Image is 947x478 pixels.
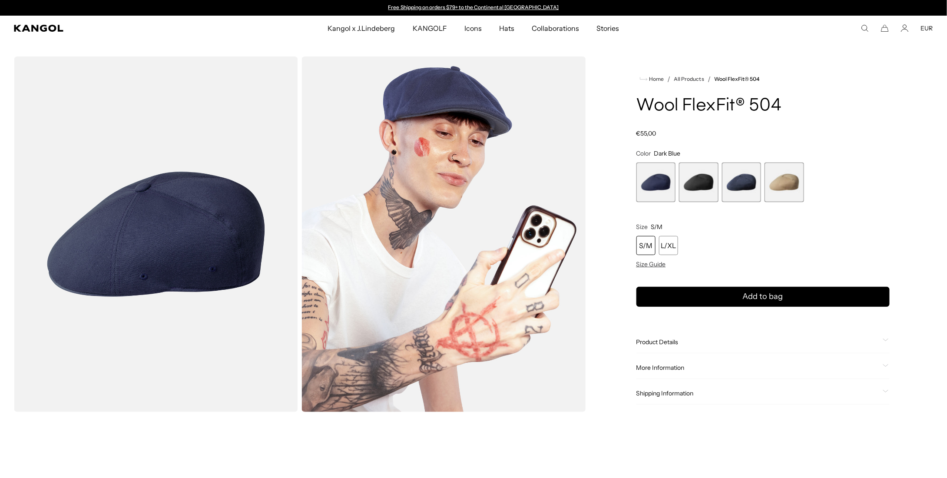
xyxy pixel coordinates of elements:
[319,16,404,41] a: Kangol x J.Lindeberg
[722,163,762,202] label: Denim
[499,16,514,41] span: Hats
[413,16,447,41] span: KANGOLF
[765,163,804,202] label: Taupe
[636,287,890,307] button: Add to bag
[636,236,656,255] div: S/M
[636,96,890,116] h1: Wool FlexFit® 504
[674,76,704,82] a: All Products
[14,25,217,32] a: Kangol
[636,223,648,231] span: Size
[588,16,628,41] a: Stories
[384,4,563,11] div: Announcement
[901,24,909,32] a: Account
[456,16,490,41] a: Icons
[636,364,880,372] span: More Information
[636,163,676,202] div: 1 of 4
[523,16,588,41] a: Collaborations
[14,56,586,412] product-gallery: Gallery Viewer
[532,16,579,41] span: Collaborations
[384,4,563,11] slideshow-component: Announcement bar
[388,4,559,10] a: Free Shipping on orders $79+ to the Continental [GEOGRAPHIC_DATA]
[636,163,676,202] label: Dark Blue
[636,260,666,268] span: Size Guide
[597,16,619,41] span: Stories
[861,24,869,32] summary: Search here
[765,163,804,202] div: 4 of 4
[722,163,762,202] div: 3 of 4
[679,163,719,202] label: Black
[301,56,586,412] img: dark-blue
[636,149,651,157] span: Color
[490,16,523,41] a: Hats
[404,16,456,41] a: KANGOLF
[384,4,563,11] div: 1 of 2
[704,74,711,84] li: /
[659,236,678,255] div: L/XL
[636,338,880,346] span: Product Details
[464,16,482,41] span: Icons
[636,129,656,137] span: €55,00
[743,291,783,302] span: Add to bag
[636,389,880,397] span: Shipping Information
[328,16,395,41] span: Kangol x J.Lindeberg
[921,24,933,32] button: EUR
[640,75,664,83] a: Home
[636,74,890,84] nav: breadcrumbs
[679,163,719,202] div: 2 of 4
[14,56,298,412] img: color-dark-blue
[654,149,681,157] span: Dark Blue
[881,24,889,32] button: Cart
[651,223,663,231] span: S/M
[664,74,671,84] li: /
[648,76,664,82] span: Home
[714,76,759,82] a: Wool FlexFit® 504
